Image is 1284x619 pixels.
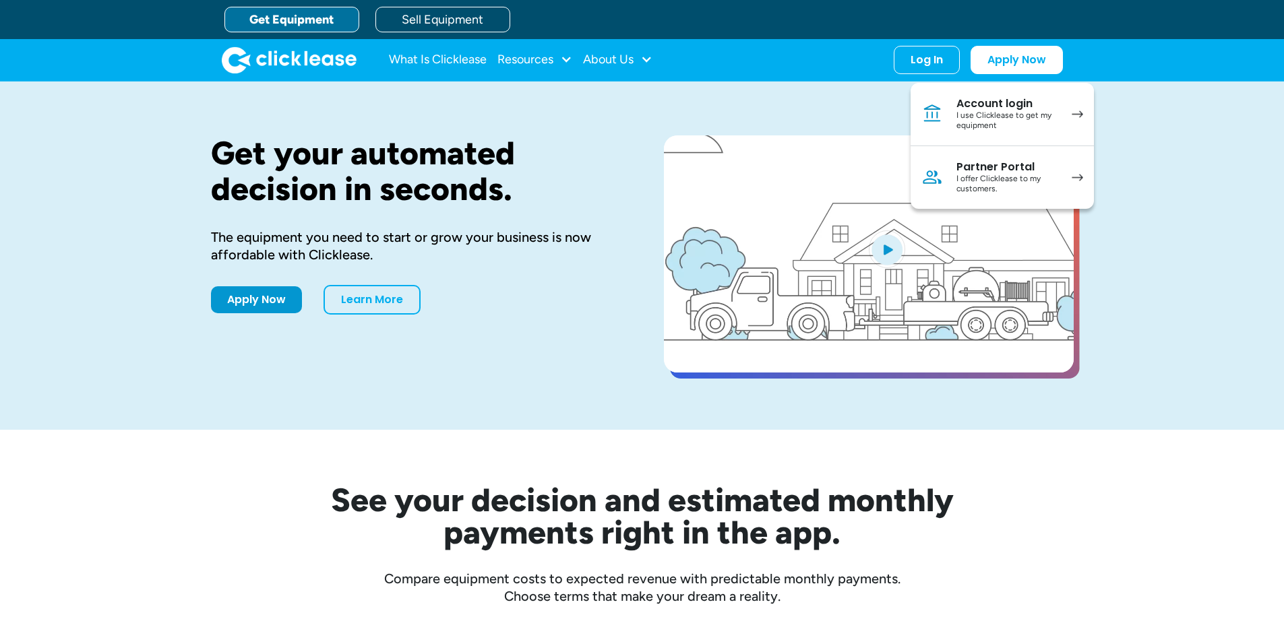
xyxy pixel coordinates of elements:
[211,570,1074,605] div: Compare equipment costs to expected revenue with predictable monthly payments. Choose terms that ...
[497,46,572,73] div: Resources
[211,135,621,207] h1: Get your automated decision in seconds.
[956,160,1058,174] div: Partner Portal
[664,135,1074,372] a: open lightbox
[911,83,1094,209] nav: Log In
[911,53,943,67] div: Log In
[389,46,487,73] a: What Is Clicklease
[911,83,1094,146] a: Account loginI use Clicklease to get my equipment
[1072,174,1083,181] img: arrow
[224,7,359,32] a: Get Equipment
[869,230,905,268] img: Blue play button logo on a light blue circular background
[583,46,652,73] div: About Us
[921,166,943,188] img: Person icon
[222,46,357,73] img: Clicklease logo
[265,484,1020,548] h2: See your decision and estimated monthly payments right in the app.
[956,110,1058,131] div: I use Clicklease to get my equipment
[222,46,357,73] a: home
[956,97,1058,110] div: Account login
[971,46,1063,74] a: Apply Now
[956,174,1058,195] div: I offer Clicklease to my customers.
[921,103,943,125] img: Bank icon
[324,285,421,315] a: Learn More
[911,146,1094,209] a: Partner PortalI offer Clicklease to my customers.
[211,286,302,313] a: Apply Now
[1072,110,1083,118] img: arrow
[375,7,510,32] a: Sell Equipment
[211,228,621,263] div: The equipment you need to start or grow your business is now affordable with Clicklease.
